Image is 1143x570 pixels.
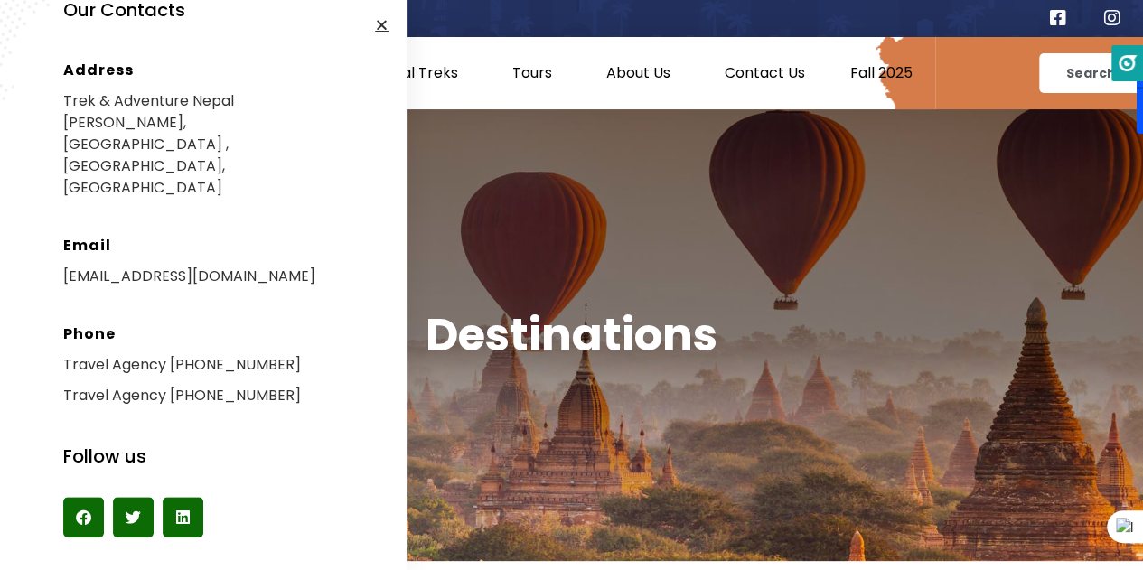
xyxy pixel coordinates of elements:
[63,60,343,81] h5: Address
[163,497,203,537] div: Share on linkedin
[63,323,343,345] h5: Phone
[702,64,828,82] a: Contact Us
[375,18,389,32] a: Close
[63,385,343,406] p: Travel Agency [PHONE_NUMBER]
[63,90,343,199] p: Trek & Adventure Nepal [PERSON_NAME], [GEOGRAPHIC_DATA] ,[GEOGRAPHIC_DATA], [GEOGRAPHIC_DATA]
[828,64,935,82] a: Fall 2025
[208,64,935,82] nav: Menu
[1066,67,1116,79] span: Search
[63,443,343,470] h4: Follow us
[490,64,584,82] a: Tours
[584,64,702,82] a: About Us
[63,266,343,287] p: [EMAIL_ADDRESS][DOMAIN_NAME]
[63,354,343,376] p: Travel Agency [PHONE_NUMBER]
[63,497,104,537] div: Share on facebook
[351,64,490,82] a: Nepal Treks
[63,235,343,257] h5: Email
[1039,53,1143,93] a: Search
[113,497,154,537] div: Share on twitter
